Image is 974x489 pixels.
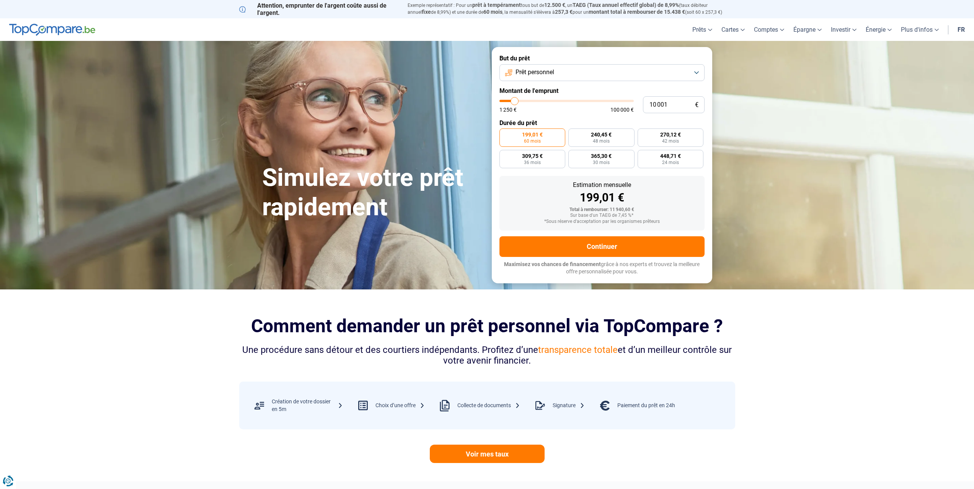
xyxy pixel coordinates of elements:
span: 60 mois [483,9,502,15]
span: 12.500 € [544,2,565,8]
button: Continuer [499,236,705,257]
div: *Sous réserve d'acceptation par les organismes prêteurs [506,219,698,224]
a: Plus d'infos [896,18,943,41]
span: 448,71 € [660,153,681,159]
a: Investir [826,18,861,41]
div: Création de votre dossier en 5m [272,398,343,413]
span: prêt à tempérament [472,2,521,8]
span: 270,12 € [660,132,681,137]
a: Comptes [749,18,789,41]
label: Montant de l'emprunt [499,87,705,94]
p: Attention, emprunter de l'argent coûte aussi de l'argent. [239,2,398,16]
a: Voir mes taux [430,445,545,463]
span: 199,01 € [522,132,543,137]
a: Cartes [717,18,749,41]
span: 240,45 € [591,132,612,137]
p: grâce à nos experts et trouvez la meilleure offre personnalisée pour vous. [499,261,705,276]
span: 30 mois [593,160,610,165]
span: 1 250 € [499,107,517,112]
span: Maximisez vos chances de financement [504,261,601,267]
label: But du prêt [499,55,705,62]
div: Paiement du prêt en 24h [617,402,675,409]
span: Prêt personnel [516,68,554,76]
h2: Comment demander un prêt personnel via TopCompare ? [239,315,735,336]
span: fixe [422,9,431,15]
div: 199,01 € [506,192,698,203]
a: Prêts [688,18,717,41]
span: 309,75 € [522,153,543,159]
a: Épargne [789,18,826,41]
label: Durée du prêt [499,119,705,127]
span: 257,3 € [555,9,573,15]
div: Total à rembourser: 11 940,60 € [506,207,698,213]
span: TAEG (Taux annuel effectif global) de 8,99% [573,2,679,8]
span: 60 mois [524,139,541,143]
a: fr [953,18,969,41]
div: Estimation mensuelle [506,182,698,188]
span: montant total à rembourser de 15.438 € [589,9,685,15]
span: € [695,102,698,108]
button: Prêt personnel [499,64,705,81]
span: 24 mois [662,160,679,165]
p: Exemple représentatif : Pour un tous but de , un (taux débiteur annuel de 8,99%) et une durée de ... [408,2,735,16]
div: Sur base d'un TAEG de 7,45 %* [506,213,698,218]
span: 365,30 € [591,153,612,159]
img: TopCompare [9,24,95,36]
div: Signature [553,402,585,409]
span: 48 mois [593,139,610,143]
span: 42 mois [662,139,679,143]
div: Une procédure sans détour et des courtiers indépendants. Profitez d’une et d’un meilleur contrôle... [239,344,735,367]
div: Choix d’une offre [375,402,425,409]
h1: Simulez votre prêt rapidement [262,163,483,222]
a: Énergie [861,18,896,41]
div: Collecte de documents [457,402,520,409]
span: transparence totale [538,344,618,355]
span: 36 mois [524,160,541,165]
span: 100 000 € [610,107,634,112]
